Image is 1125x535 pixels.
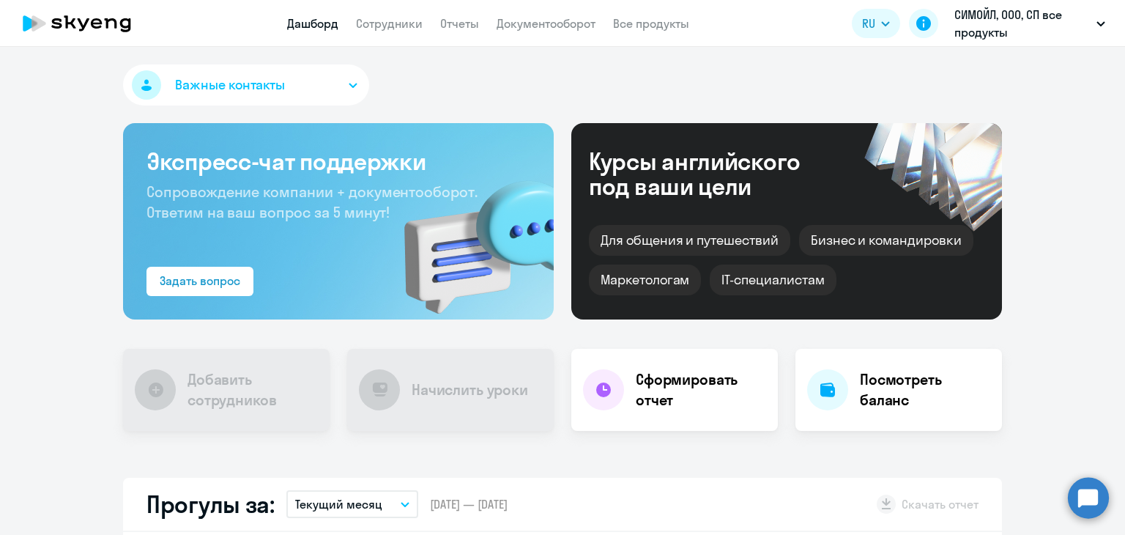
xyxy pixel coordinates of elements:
[146,490,275,519] h2: Прогулы за:
[430,496,508,512] span: [DATE] — [DATE]
[295,495,382,513] p: Текущий месяц
[383,155,554,320] img: bg-img
[175,75,285,95] span: Важные контакты
[160,272,240,289] div: Задать вопрос
[947,6,1113,41] button: СИМОЙЛ, ООО, СП все продукты
[286,490,418,518] button: Текущий месяц
[589,225,790,256] div: Для общения и путешествий
[613,16,689,31] a: Все продукты
[123,64,369,106] button: Важные контакты
[187,369,318,410] h4: Добавить сотрудников
[356,16,423,31] a: Сотрудники
[799,225,973,256] div: Бизнес и командировки
[440,16,479,31] a: Отчеты
[146,147,530,176] h3: Экспресс-чат поддержки
[860,369,990,410] h4: Посмотреть баланс
[287,16,338,31] a: Дашборд
[589,149,839,199] div: Курсы английского под ваши цели
[146,267,253,296] button: Задать вопрос
[497,16,595,31] a: Документооборот
[954,6,1091,41] p: СИМОЙЛ, ООО, СП все продукты
[636,369,766,410] h4: Сформировать отчет
[852,9,900,38] button: RU
[146,182,478,221] span: Сопровождение компании + документооборот. Ответим на ваш вопрос за 5 минут!
[710,265,836,295] div: IT-специалистам
[412,380,528,400] h4: Начислить уроки
[862,15,875,32] span: RU
[589,265,701,295] div: Маркетологам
